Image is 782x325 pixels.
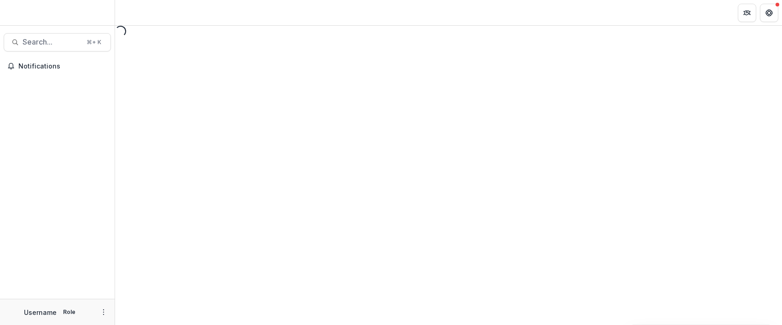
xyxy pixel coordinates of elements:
[24,308,57,317] p: Username
[23,38,81,46] span: Search...
[4,33,111,51] button: Search...
[738,4,756,22] button: Partners
[18,63,107,70] span: Notifications
[4,59,111,74] button: Notifications
[760,4,778,22] button: Get Help
[60,308,78,316] p: Role
[85,37,103,47] div: ⌘ + K
[98,307,109,318] button: More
